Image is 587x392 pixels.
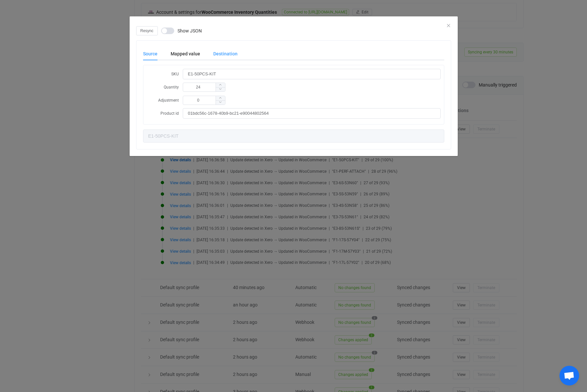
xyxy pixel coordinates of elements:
span: Show JSON [178,29,202,33]
span: SKU [171,72,179,76]
span: Adjustment [158,98,179,103]
span: Quantity [164,85,179,89]
button: Resync [136,26,158,35]
div: Source [143,47,164,60]
div: Destination [207,47,238,60]
a: Open chat [559,366,579,385]
button: Close [446,23,451,29]
div: Mapped value [164,47,207,60]
div: dialog [130,16,458,156]
span: Resync [140,29,154,33]
span: Product id [160,111,179,116]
